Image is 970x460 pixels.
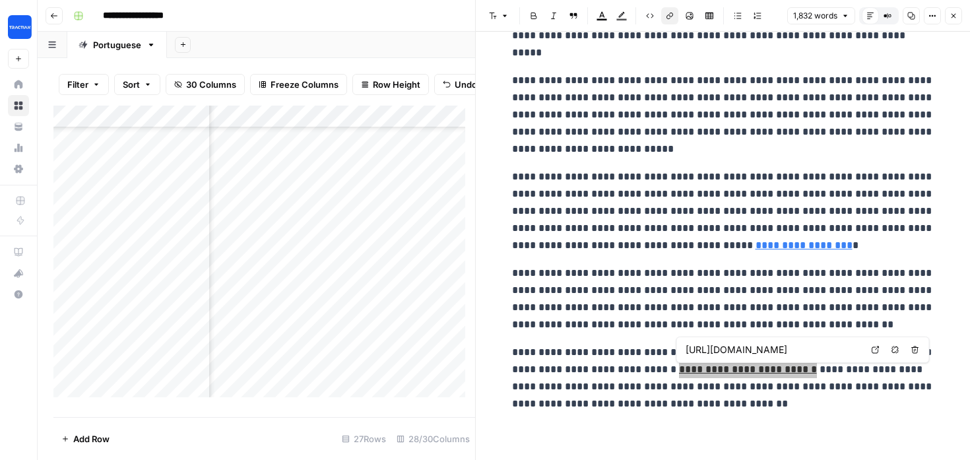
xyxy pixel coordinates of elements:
[787,7,855,24] button: 1,832 words
[352,74,429,95] button: Row Height
[166,74,245,95] button: 30 Columns
[455,78,477,91] span: Undo
[73,432,110,445] span: Add Row
[8,15,32,39] img: Tractian Logo
[8,263,29,284] button: What's new?
[114,74,160,95] button: Sort
[337,428,391,449] div: 27 Rows
[53,428,117,449] button: Add Row
[8,242,29,263] a: AirOps Academy
[434,74,486,95] button: Undo
[373,78,420,91] span: Row Height
[123,78,140,91] span: Sort
[59,74,109,95] button: Filter
[8,11,29,44] button: Workspace: Tractian
[250,74,347,95] button: Freeze Columns
[9,263,28,283] div: What's new?
[793,10,837,22] span: 1,832 words
[67,32,167,58] a: Portuguese
[8,137,29,158] a: Usage
[93,38,141,51] div: Portuguese
[67,78,88,91] span: Filter
[391,428,475,449] div: 28/30 Columns
[8,74,29,95] a: Home
[271,78,339,91] span: Freeze Columns
[8,158,29,180] a: Settings
[8,95,29,116] a: Browse
[186,78,236,91] span: 30 Columns
[8,116,29,137] a: Your Data
[8,284,29,305] button: Help + Support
